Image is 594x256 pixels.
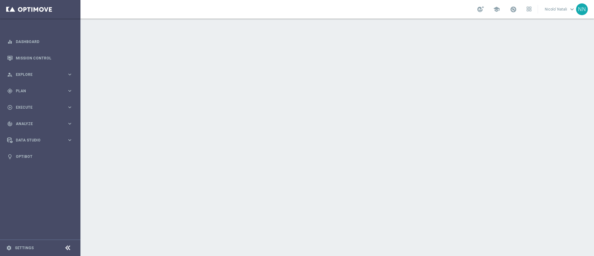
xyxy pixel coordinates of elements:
a: Settings [15,246,34,250]
button: Data Studio keyboard_arrow_right [7,138,73,143]
button: play_circle_outline Execute keyboard_arrow_right [7,105,73,110]
div: Plan [7,88,67,94]
a: Dashboard [16,33,73,50]
i: equalizer [7,39,13,45]
i: gps_fixed [7,88,13,94]
div: Analyze [7,121,67,127]
button: track_changes Analyze keyboard_arrow_right [7,121,73,126]
button: lightbulb Optibot [7,154,73,159]
span: Execute [16,106,67,109]
i: person_search [7,72,13,77]
div: NN [576,3,588,15]
button: equalizer Dashboard [7,39,73,44]
button: Mission Control [7,56,73,61]
i: settings [6,245,12,251]
a: Nicolo' Natalikeyboard_arrow_down [544,5,576,14]
div: Mission Control [7,50,73,66]
button: gps_fixed Plan keyboard_arrow_right [7,89,73,93]
span: Plan [16,89,67,93]
i: track_changes [7,121,13,127]
div: Data Studio [7,137,67,143]
div: Dashboard [7,33,73,50]
span: school [493,6,500,13]
i: keyboard_arrow_right [67,121,73,127]
span: Data Studio [16,138,67,142]
span: keyboard_arrow_down [569,6,575,13]
span: Analyze [16,122,67,126]
i: keyboard_arrow_right [67,104,73,110]
a: Optibot [16,148,73,165]
i: keyboard_arrow_right [67,72,73,77]
i: keyboard_arrow_right [67,137,73,143]
div: Optibot [7,148,73,165]
i: keyboard_arrow_right [67,88,73,94]
a: Mission Control [16,50,73,66]
button: person_search Explore keyboard_arrow_right [7,72,73,77]
i: play_circle_outline [7,105,13,110]
div: Explore [7,72,67,77]
div: Execute [7,105,67,110]
i: lightbulb [7,154,13,159]
span: Explore [16,73,67,76]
